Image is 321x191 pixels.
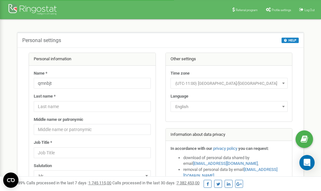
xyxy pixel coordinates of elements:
[171,101,288,112] span: English
[34,70,47,77] label: Name *
[3,173,18,188] button: Open CMP widget
[34,124,151,135] input: Middle name or patronymic
[34,140,52,146] label: Job Title *
[88,180,111,185] u: 1 745 115,00
[34,93,56,99] label: Last name *
[171,93,188,99] label: Language
[112,180,199,185] span: Calls processed in the last 30 days :
[236,8,258,12] span: Referral program
[34,78,151,89] input: Name
[299,155,315,170] div: Open Intercom Messenger
[282,38,299,43] button: HELP
[34,117,83,123] label: Middle name or patronymic
[177,180,199,185] u: 7 382 453,00
[166,53,292,66] div: Other settings
[171,70,190,77] label: Time zone
[183,155,288,167] li: download of personal data shared by email ,
[26,180,111,185] span: Calls processed in the last 7 days :
[238,146,269,151] strong: you can request:
[193,161,258,166] a: [EMAIL_ADDRESS][DOMAIN_NAME]
[171,146,212,151] strong: In accordance with our
[173,102,285,111] span: English
[173,79,285,88] span: (UTC-11:00) Pacific/Midway
[213,146,237,151] a: privacy policy
[34,163,52,169] label: Salutation
[166,129,292,141] div: Information about data privacy
[171,78,288,89] span: (UTC-11:00) Pacific/Midway
[36,172,149,180] span: Mr.
[304,8,315,12] span: Log Out
[183,167,288,179] li: removal of personal data by email ,
[34,147,151,158] input: Job Title
[272,8,291,12] span: Profile settings
[34,170,151,181] span: Mr.
[29,53,156,66] div: Personal information
[22,38,61,43] h5: Personal settings
[34,101,151,112] input: Last name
